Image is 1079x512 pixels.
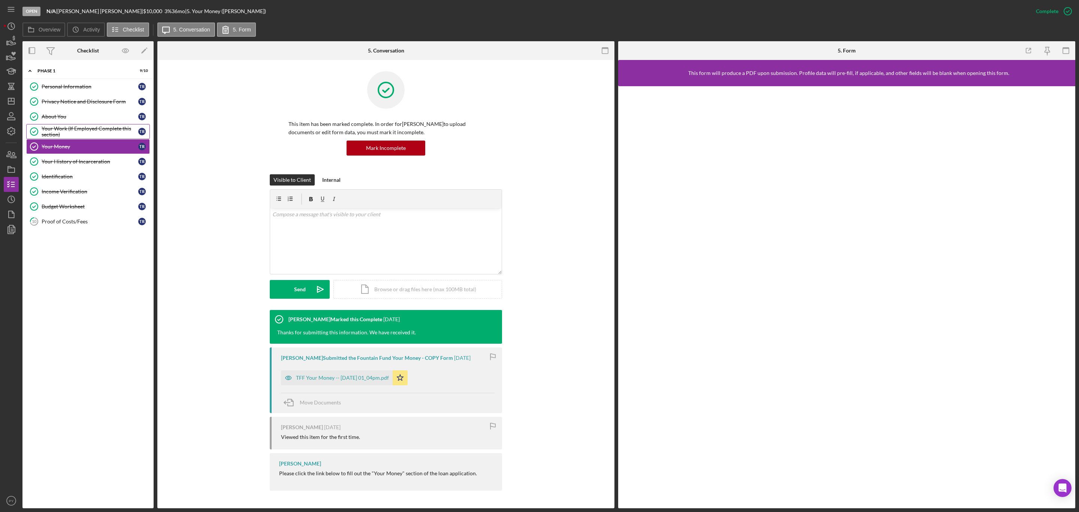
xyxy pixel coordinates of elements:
div: [PERSON_NAME] Submitted the Fountain Fund Your Money - COPY Form [281,355,453,361]
div: T R [138,113,146,120]
button: Move Documents [281,393,348,412]
span: Move Documents [300,399,341,406]
a: IdentificationTR [26,169,150,184]
div: 5. Form [838,48,856,54]
div: 3 % [164,8,172,14]
div: Complete [1036,4,1058,19]
div: | 5. Your Money ([PERSON_NAME]) [185,8,266,14]
div: Personal Information [42,84,138,90]
button: Checklist [107,22,149,37]
a: Personal InformationTR [26,79,150,94]
button: Mark Incomplete [347,141,425,156]
div: | [46,8,57,14]
div: 5. Conversation [368,48,404,54]
label: Activity [83,27,100,33]
label: 5. Conversation [173,27,210,33]
div: [PERSON_NAME] [279,461,321,467]
div: [PERSON_NAME] [281,424,323,430]
text: PY [9,499,14,503]
div: Identification [42,174,138,180]
a: 10Proof of Costs/FeesTR [26,214,150,229]
tspan: 10 [32,219,37,224]
div: T R [138,203,146,210]
label: 5. Form [233,27,251,33]
button: Internal [318,174,344,186]
label: Checklist [123,27,144,33]
label: Overview [39,27,60,33]
a: Budget WorksheetTR [26,199,150,214]
button: 5. Conversation [157,22,215,37]
div: [PERSON_NAME] [PERSON_NAME] | [57,8,143,14]
div: Income Verification [42,189,138,195]
div: Checklist [77,48,99,54]
span: $10,000 [143,8,162,14]
div: This form will produce a PDF upon submission. Profile data will pre-fill, if applicable, and othe... [688,70,1009,76]
div: TFF Your Money -- [DATE] 01_04pm.pdf [296,375,389,381]
div: Your History of Incarceration [42,159,138,165]
div: Please click the link below to fill out the "Your Money" section of the loan application. [279,470,477,476]
a: Your History of IncarcerationTR [26,154,150,169]
div: Budget Worksheet [42,204,138,210]
div: [PERSON_NAME] Marked this Complete [288,316,382,322]
time: 2025-09-03 15:17 [383,316,400,322]
div: T R [138,158,146,165]
div: Viewed this item for the first time. [281,434,360,440]
div: Your Work (If Employed Complete this section) [42,126,138,138]
div: Send [294,280,306,299]
button: Complete [1028,4,1075,19]
div: T R [138,128,146,135]
div: T R [138,143,146,150]
button: Activity [67,22,105,37]
div: T R [138,83,146,90]
div: Open [22,7,40,16]
a: Income VerificationTR [26,184,150,199]
button: 5. Form [217,22,256,37]
a: Your MoneyTR [26,139,150,154]
div: Visible to Client [273,174,311,186]
b: N/A [46,8,56,14]
div: T R [138,98,146,105]
time: 2025-09-02 16:53 [324,424,341,430]
a: Privacy Notice and Disclosure FormTR [26,94,150,109]
button: Visible to Client [270,174,315,186]
a: About YouTR [26,109,150,124]
div: Open Intercom Messenger [1054,479,1072,497]
button: Overview [22,22,65,37]
button: Send [270,280,330,299]
div: T R [138,173,146,180]
div: 36 mo [172,8,185,14]
div: Mark Incomplete [366,141,406,156]
time: 2025-09-02 17:04 [454,355,471,361]
div: Thanks for submitting this information. We have received it. [270,329,423,344]
div: 9 / 10 [135,69,148,73]
div: Proof of Costs/Fees [42,219,138,225]
div: T R [138,218,146,225]
div: Your Money [42,144,138,150]
div: Internal [322,174,341,186]
div: Phase 1 [37,69,129,73]
p: This item has been marked complete. In order for [PERSON_NAME] to upload documents or edit form d... [288,120,483,137]
button: PY [4,493,19,508]
div: Privacy Notice and Disclosure Form [42,99,138,105]
div: About You [42,114,138,120]
iframe: Lenderfit form [626,94,1069,501]
div: T R [138,188,146,195]
button: TFF Your Money -- [DATE] 01_04pm.pdf [281,370,408,385]
a: Your Work (If Employed Complete this section)TR [26,124,150,139]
